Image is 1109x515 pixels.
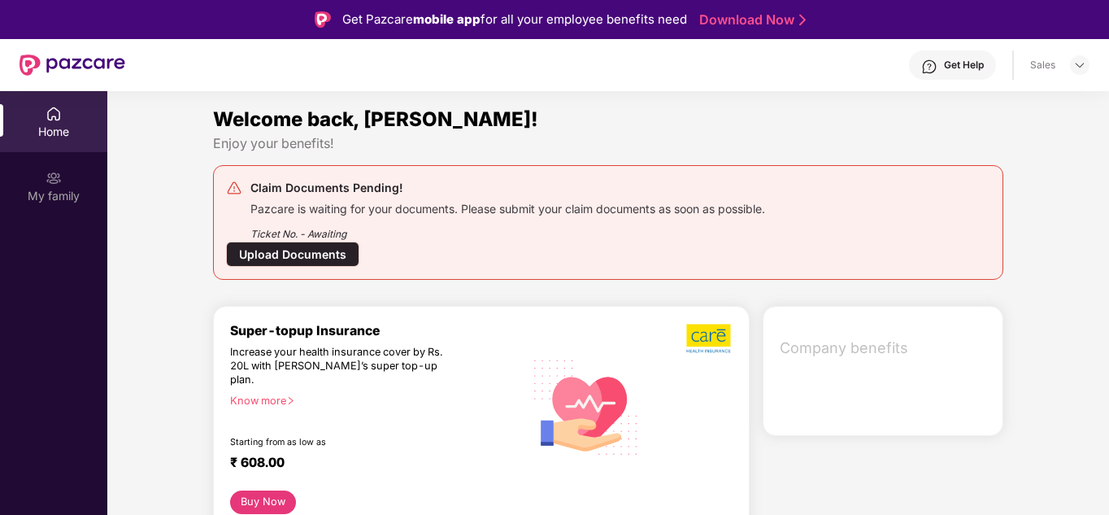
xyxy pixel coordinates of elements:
[250,198,765,216] div: Pazcare is waiting for your documents. Please submit your claim documents as soon as possible.
[46,106,62,122] img: svg+xml;base64,PHN2ZyBpZD0iSG9tZSIgeG1sbnM9Imh0dHA6Ly93d3cudzMub3JnLzIwMDAvc3ZnIiB3aWR0aD0iMjAiIG...
[250,178,765,198] div: Claim Documents Pending!
[230,395,514,406] div: Know more
[226,180,242,196] img: svg+xml;base64,PHN2ZyB4bWxucz0iaHR0cDovL3d3dy53My5vcmcvMjAwMC9zdmciIHdpZHRoPSIyNCIgaGVpZ2h0PSIyNC...
[686,323,733,354] img: b5dec4f62d2307b9de63beb79f102df3.png
[1073,59,1086,72] img: svg+xml;base64,PHN2ZyBpZD0iRHJvcGRvd24tMzJ4MzIiIHhtbG5zPSJodHRwOi8vd3d3LnczLm9yZy8yMDAwL3N2ZyIgd2...
[799,11,806,28] img: Stroke
[213,135,1003,152] div: Enjoy your benefits!
[780,337,989,360] span: Company benefits
[944,59,984,72] div: Get Help
[524,343,650,470] img: svg+xml;base64,PHN2ZyB4bWxucz0iaHR0cDovL3d3dy53My5vcmcvMjAwMC9zdmciIHhtbG5zOnhsaW5rPSJodHRwOi8vd3...
[213,107,538,131] span: Welcome back, [PERSON_NAME]!
[921,59,937,75] img: svg+xml;base64,PHN2ZyBpZD0iSGVscC0zMngzMiIgeG1sbnM9Imh0dHA6Ly93d3cudzMub3JnLzIwMDAvc3ZnIiB3aWR0aD...
[226,242,359,267] div: Upload Documents
[230,323,524,338] div: Super-topup Insurance
[342,10,687,29] div: Get Pazcare for all your employee benefits need
[230,346,453,387] div: Increase your health insurance cover by Rs. 20L with [PERSON_NAME]’s super top-up plan.
[413,11,481,27] strong: mobile app
[230,491,296,514] button: Buy Now
[20,55,125,76] img: New Pazcare Logo
[46,170,62,186] img: svg+xml;base64,PHN2ZyB3aWR0aD0iMjAiIGhlaWdodD0iMjAiIHZpZXdCb3g9IjAgMCAyMCAyMCIgZmlsbD0ibm9uZSIgeG...
[230,455,507,474] div: ₹ 608.00
[230,437,454,448] div: Starting from as low as
[770,327,1002,369] div: Company benefits
[286,396,295,405] span: right
[250,216,765,242] div: Ticket No. - Awaiting
[315,11,331,28] img: Logo
[699,11,801,28] a: Download Now
[1030,59,1055,72] div: Sales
